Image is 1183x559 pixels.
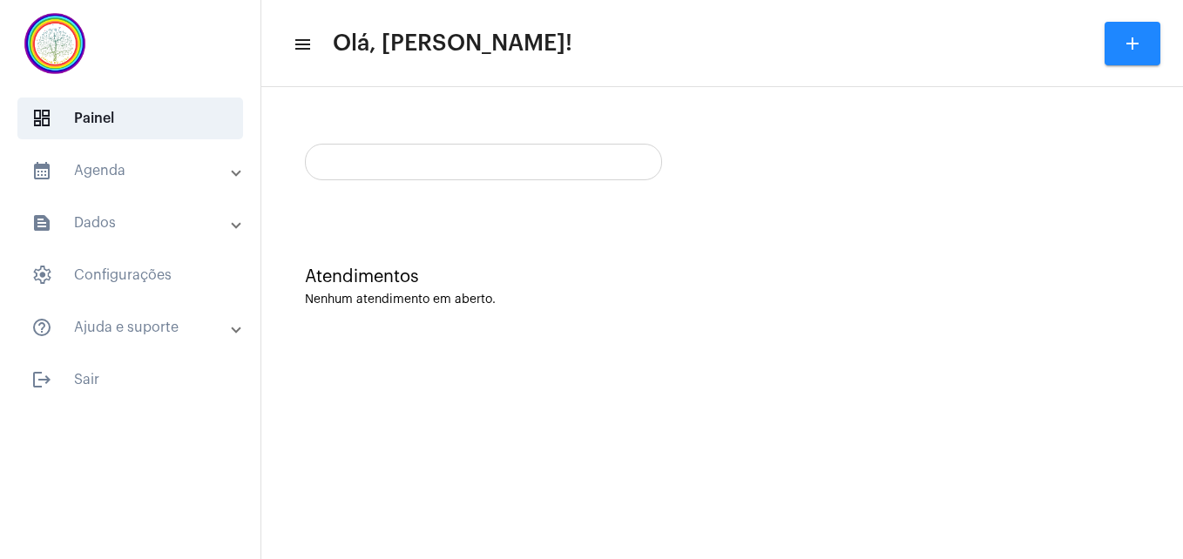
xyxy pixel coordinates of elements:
[31,317,233,338] mat-panel-title: Ajuda e suporte
[333,30,572,57] span: Olá, [PERSON_NAME]!
[31,108,52,129] span: sidenav icon
[31,317,52,338] mat-icon: sidenav icon
[17,254,243,296] span: Configurações
[10,150,260,192] mat-expansion-panel-header: sidenav iconAgenda
[31,369,52,390] mat-icon: sidenav icon
[293,34,310,55] mat-icon: sidenav icon
[17,98,243,139] span: Painel
[31,212,233,233] mat-panel-title: Dados
[31,160,52,181] mat-icon: sidenav icon
[10,306,260,348] mat-expansion-panel-header: sidenav iconAjuda e suporte
[31,160,233,181] mat-panel-title: Agenda
[305,267,1139,286] div: Atendimentos
[31,212,52,233] mat-icon: sidenav icon
[305,293,1139,306] div: Nenhum atendimento em aberto.
[31,265,52,286] span: sidenav icon
[17,359,243,401] span: Sair
[10,202,260,244] mat-expansion-panel-header: sidenav iconDados
[14,9,96,78] img: c337f8d0-2252-6d55-8527-ab50248c0d14.png
[1122,33,1143,54] mat-icon: add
